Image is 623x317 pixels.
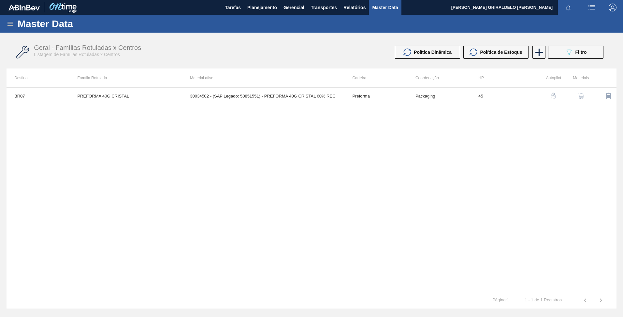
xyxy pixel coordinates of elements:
[34,52,120,57] span: Listagem de Famílias Rotuladas x Centros
[395,46,463,59] div: Atualizar Política Dinâmica
[463,46,529,59] button: Política de Estoque
[550,93,557,99] img: auto-pilot-icon
[471,88,533,104] td: 45
[395,46,460,59] button: Política Dinâmica
[414,50,452,55] span: Política Dinâmica
[408,68,471,87] th: Coordenação
[537,88,561,104] div: Configuração Auto Pilot
[545,46,607,59] div: Filtrar Família Rotulada x Centro
[8,5,40,10] img: TNhmsLtSVTkK8tSr43FrP2fwEKptu5GPRR3wAAAABJRU5ErkJggg==
[283,4,304,11] span: Gerencial
[517,292,570,303] td: 1 - 1 de 1 Registros
[34,44,141,51] span: Geral - Famílias Rotuladas x Centros
[592,88,616,104] div: Excluir Família Rotulada X Centro
[344,88,407,104] td: Preforma
[7,68,69,87] th: Destino
[247,4,277,11] span: Planejamento
[480,50,522,55] span: Política de Estoque
[182,68,344,87] th: Material ativo
[545,88,561,104] button: auto-pilot-icon
[609,4,616,11] img: Logout
[561,68,589,87] th: Materiais
[225,4,241,11] span: Tarefas
[485,292,517,303] td: Página : 1
[588,4,596,11] img: userActions
[573,88,589,104] button: shopping-cart-icon
[182,88,344,104] td: 30034502 - (SAP Legado: 50851551) - PREFORMA 40G CRISTAL 60% REC
[575,50,587,55] span: Filtro
[372,4,398,11] span: Master Data
[471,68,533,87] th: HP
[558,3,579,12] button: Notificações
[578,93,584,99] img: shopping-cart-icon
[564,88,589,104] div: Ver Materiais
[69,68,182,87] th: Família Rotulada
[7,88,69,104] td: BR07
[18,20,133,27] h1: Master Data
[601,88,616,104] button: delete-icon
[311,4,337,11] span: Transportes
[548,46,603,59] button: Filtro
[408,88,471,104] td: Packaging
[69,88,182,104] td: PREFORMA 40G CRISTAL
[343,4,366,11] span: Relatórios
[463,46,532,59] div: Atualizar Política de Estoque em Massa
[534,68,561,87] th: Autopilot
[344,68,407,87] th: Carteira
[532,46,545,59] div: Nova Família Rotulada x Centro
[605,92,613,100] img: delete-icon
